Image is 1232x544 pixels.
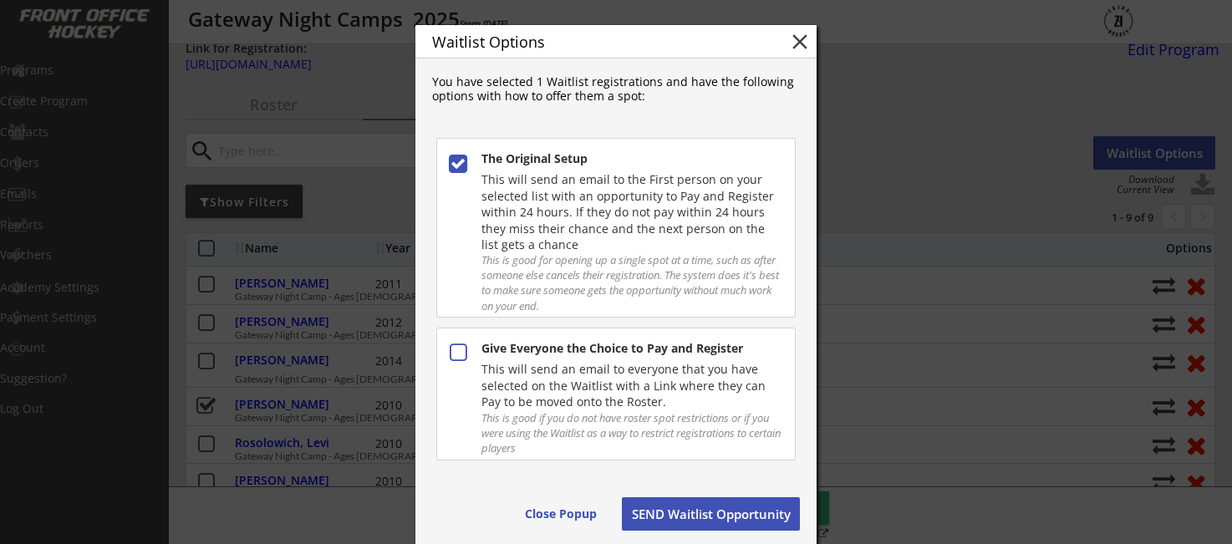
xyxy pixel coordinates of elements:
[622,497,800,531] button: SEND Waitlist Opportunity
[481,340,781,357] div: Give Everyone the Choice to Pay and Register
[432,34,761,49] div: Waitlist Options
[432,75,800,104] div: You have selected 1 Waitlist registrations and have the following options with how to offer them ...
[481,410,781,456] div: This is good if you do not have roster spot restrictions or if you were using the Waitlist as a w...
[787,29,812,54] button: close
[481,150,781,167] div: The Original Setup
[481,252,781,313] div: This is good for opening up a single spot at a time, such as after someone else cancels their reg...
[481,361,781,410] div: This will send an email to everyone that you have selected on the Waitlist with a Link where they...
[515,497,607,531] button: Close Popup
[481,171,781,253] div: This will send an email to the First person on your selected list with an opportunity to Pay and ...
